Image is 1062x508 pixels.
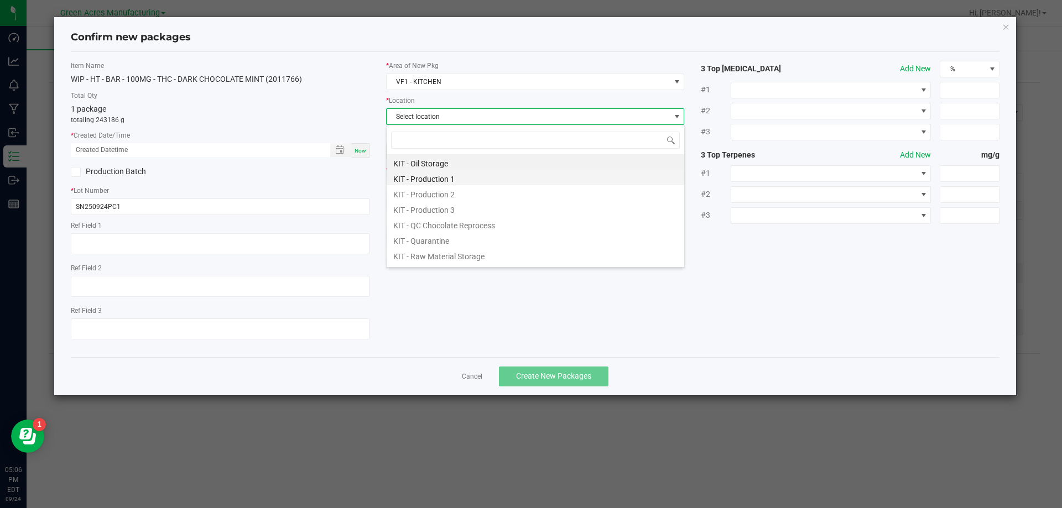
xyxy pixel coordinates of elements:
[71,104,106,113] span: 1 package
[71,166,212,177] label: Production Batch
[11,420,44,453] iframe: Resource center
[387,74,670,90] span: VF1 - KITCHEN
[71,61,369,71] label: Item Name
[71,30,1000,45] h4: Confirm new packages
[462,372,482,381] a: Cancel
[386,96,685,106] label: Location
[900,149,931,161] button: Add New
[71,263,369,273] label: Ref Field 2
[71,221,369,231] label: Ref Field 1
[71,186,369,196] label: Lot Number
[330,143,352,157] span: Toggle popup
[71,91,369,101] label: Total Qty
[940,61,985,77] span: %
[355,148,366,154] span: Now
[516,371,591,380] span: Create New Packages
[71,74,369,85] div: WIP - HT - BAR - 100MG - THC - DARK CHOCOLATE MINT (2011766)
[71,115,369,125] p: totaling 243186 g
[701,167,731,179] span: #1
[71,143,319,157] input: Created Datetime
[499,366,608,386] button: Create New Packages
[386,61,685,71] label: Area of New Pkg
[701,126,731,138] span: #3
[33,418,46,431] iframe: Resource center unread badge
[900,63,931,75] button: Add New
[701,63,820,75] strong: 3 Top [MEDICAL_DATA]
[387,109,670,124] span: Select location
[71,130,369,140] label: Created Date/Time
[701,105,731,117] span: #2
[701,84,731,96] span: #1
[701,210,731,221] span: #3
[940,149,999,161] strong: mg/g
[701,188,731,200] span: #2
[71,306,369,316] label: Ref Field 3
[701,149,820,161] strong: 3 Top Terpenes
